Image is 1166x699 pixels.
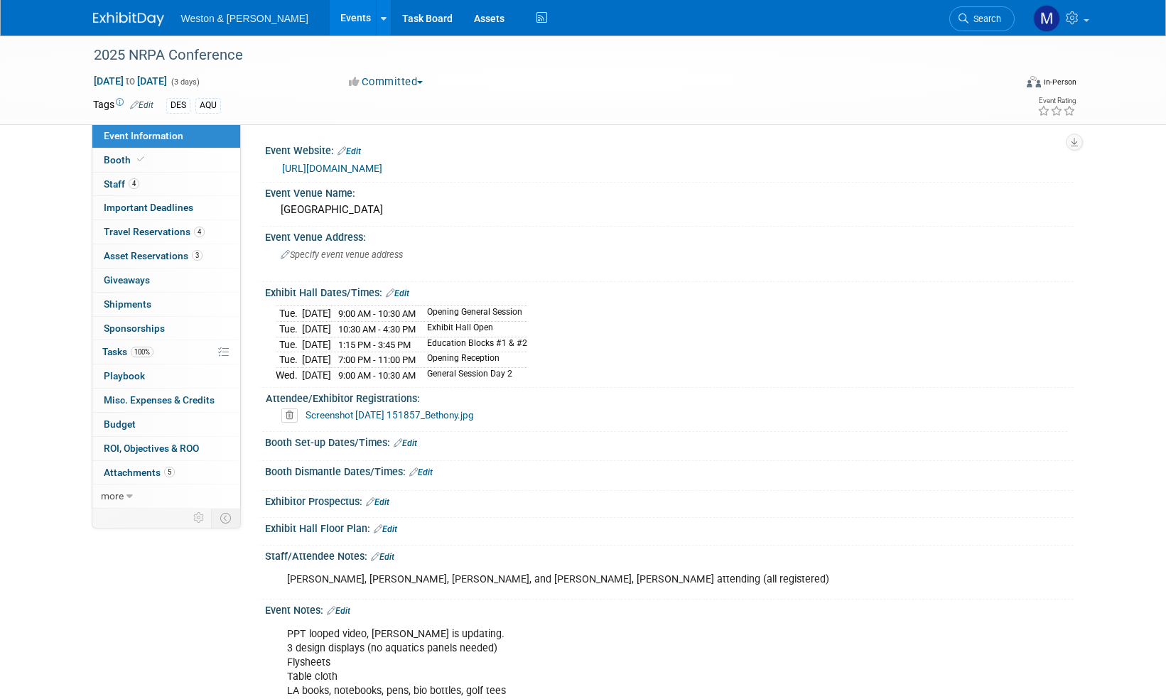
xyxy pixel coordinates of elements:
td: Opening General Session [419,306,527,322]
span: Specify event venue address [281,249,403,260]
a: Giveaways [92,269,240,292]
span: 10:30 AM - 4:30 PM [338,324,416,335]
span: Weston & [PERSON_NAME] [181,13,308,24]
span: 3 [192,250,203,261]
a: Event Information [92,124,240,148]
span: Important Deadlines [104,202,193,213]
span: Shipments [104,298,151,310]
span: Tasks [102,346,153,357]
span: Attachments [104,467,175,478]
a: Asset Reservations3 [92,244,240,268]
a: Edit [386,288,409,298]
a: Playbook [92,364,240,388]
td: Opening Reception [419,352,527,368]
img: ExhibitDay [93,12,164,26]
span: Budget [104,418,136,430]
span: Misc. Expenses & Credits [104,394,215,406]
a: ROI, Objectives & ROO [92,437,240,460]
span: (3 days) [170,77,200,87]
td: Tue. [276,306,302,322]
div: [PERSON_NAME], [PERSON_NAME], [PERSON_NAME], and [PERSON_NAME], [PERSON_NAME] attending (all regi... [277,565,917,594]
div: Event Website: [265,140,1074,158]
a: Edit [366,497,389,507]
td: Exhibit Hall Open [419,322,527,337]
span: 4 [194,227,205,237]
a: Search [949,6,1015,31]
span: Giveaways [104,274,150,286]
i: Booth reservation complete [137,156,144,163]
a: Staff4 [92,173,240,196]
a: Sponsorships [92,317,240,340]
td: General Session Day 2 [419,367,527,382]
a: Attachments5 [92,461,240,484]
div: Exhibit Hall Floor Plan: [265,518,1074,536]
a: Travel Reservations4 [92,220,240,244]
a: Edit [327,606,350,616]
span: Playbook [104,370,145,381]
img: Mary Ann Trujillo [1033,5,1060,32]
span: 7:00 PM - 11:00 PM [338,354,416,365]
div: Booth Dismantle Dates/Times: [265,461,1074,479]
div: Attendee/Exhibitor Registrations: [266,388,1067,406]
span: 9:00 AM - 10:30 AM [338,308,416,319]
td: [DATE] [302,322,331,337]
div: Event Venue Address: [265,227,1074,244]
div: Exhibit Hall Dates/Times: [265,282,1074,300]
td: Tags [93,97,153,114]
span: Asset Reservations [104,250,203,261]
td: Tue. [276,352,302,368]
div: Exhibitor Prospectus: [265,491,1074,509]
a: Edit [371,552,394,562]
span: 4 [129,178,139,189]
span: [DATE] [DATE] [93,75,168,87]
span: 9:00 AM - 10:30 AM [338,370,416,381]
td: Education Blocks #1 & #2 [419,337,527,352]
span: more [101,490,124,502]
td: [DATE] [302,367,331,382]
td: [DATE] [302,352,331,368]
a: Misc. Expenses & Credits [92,389,240,412]
td: [DATE] [302,306,331,322]
span: Search [968,13,1001,24]
span: 5 [164,467,175,477]
a: Important Deadlines [92,196,240,220]
a: Edit [409,467,433,477]
a: more [92,484,240,508]
span: Staff [104,178,139,190]
div: AQU [195,98,221,113]
div: Booth Set-up Dates/Times: [265,432,1074,450]
a: Edit [374,524,397,534]
span: to [124,75,137,87]
td: Tue. [276,322,302,337]
div: [GEOGRAPHIC_DATA] [276,199,1063,221]
td: Personalize Event Tab Strip [187,509,212,527]
a: Screenshot [DATE] 151857_Bethony.jpg [306,409,474,421]
td: Wed. [276,367,302,382]
a: Edit [338,146,361,156]
td: Tue. [276,337,302,352]
div: Event Format [931,74,1077,95]
img: Format-Inperson.png [1027,76,1041,87]
div: 2025 NRPA Conference [89,43,993,68]
span: Sponsorships [104,323,165,334]
span: ROI, Objectives & ROO [104,443,199,454]
td: Toggle Event Tabs [211,509,240,527]
a: [URL][DOMAIN_NAME] [282,163,382,174]
a: Budget [92,413,240,436]
div: Event Venue Name: [265,183,1074,200]
div: Event Rating [1037,97,1076,104]
span: Booth [104,154,147,166]
a: Edit [130,100,153,110]
span: 100% [131,347,153,357]
a: Booth [92,148,240,172]
span: Travel Reservations [104,226,205,237]
a: Tasks100% [92,340,240,364]
div: In-Person [1043,77,1076,87]
a: Edit [394,438,417,448]
td: [DATE] [302,337,331,352]
button: Committed [344,75,428,90]
div: Staff/Attendee Notes: [265,546,1074,564]
a: Delete attachment? [281,411,303,421]
div: Event Notes: [265,600,1074,618]
span: Event Information [104,130,183,141]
